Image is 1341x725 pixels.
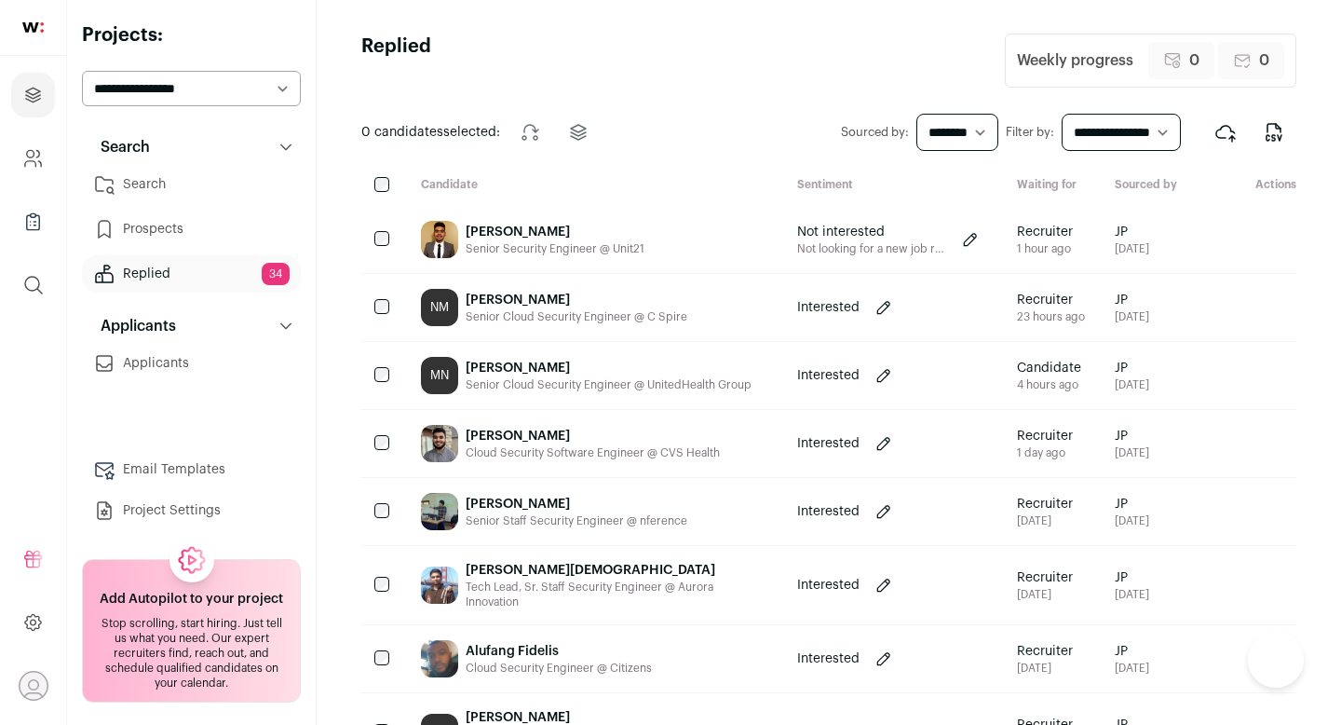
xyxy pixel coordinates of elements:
[94,616,289,691] div: Stop scrolling, start hiring. Just tell us what you need. Our expert recruiters find, reach out, ...
[1248,632,1304,688] iframe: Help Scout Beacon - Open
[1115,223,1149,241] span: JP
[1115,587,1149,602] span: [DATE]
[82,22,301,48] h2: Projects:
[466,359,752,377] div: [PERSON_NAME]
[1115,661,1149,676] span: [DATE]
[1115,291,1149,309] span: JP
[11,199,55,244] a: Company Lists
[421,221,458,258] img: 0da82d3c8f906e57f233308807d0f00aeae4f5f812d57eac6bd33fb41243c8e6.jpg
[1115,495,1149,513] span: JP
[466,561,767,580] div: [PERSON_NAME][DEMOGRAPHIC_DATA]
[782,177,1002,195] div: Sentiment
[1115,377,1149,392] span: [DATE]
[466,241,644,256] div: Senior Security Engineer @ Unit21
[1192,177,1296,195] div: Actions
[1017,49,1133,72] div: Weekly progress
[421,289,458,326] div: NM
[466,642,652,661] div: Alufang Fidelis
[1017,661,1073,676] div: [DATE]
[82,166,301,203] a: Search
[1189,49,1199,72] span: 0
[797,366,860,385] p: Interested
[421,425,458,462] img: e6f48615cea973564afe2553333722e6b23ad4b34449bbd79591ec7f630528f4.jpg
[1017,587,1073,602] div: [DATE]
[841,125,909,140] label: Sourced by:
[466,580,767,609] div: Tech Lead, Sr. Staff Security Engineer @ Aurora Innovation
[82,129,301,166] button: Search
[89,315,176,337] p: Applicants
[1017,377,1081,392] div: 4 hours ago
[89,136,150,158] p: Search
[466,513,687,528] div: Senior Staff Security Engineer @ nference
[361,123,500,142] span: selected:
[1017,223,1073,241] span: Recruiter
[466,223,644,241] div: [PERSON_NAME]
[421,640,458,677] img: c31e41def2c3b69b1682e7c45a560f89cb154ec672e624ff4cc2a937cd94369c
[1017,568,1073,587] span: Recruiter
[1002,177,1100,195] div: Waiting for
[797,434,860,453] p: Interested
[1017,495,1073,513] span: Recruiter
[1017,291,1085,309] span: Recruiter
[797,650,860,668] p: Interested
[797,241,946,256] p: Not looking for a new job right now
[82,559,301,703] a: Add Autopilot to your project Stop scrolling, start hiring. Just tell us what you need. Our exper...
[1115,427,1149,445] span: JP
[262,263,290,285] span: 34
[797,502,860,521] p: Interested
[466,445,720,460] div: Cloud Security Software Engineer @ CVS Health
[797,576,860,595] p: Interested
[1115,513,1149,528] span: [DATE]
[421,567,458,604] img: a82fdcebcce499f250189e8b4ee67bc13ea9cddab5f4b71700c9c75030c0bc12
[1259,49,1269,72] span: 0
[797,223,946,241] p: Not interested
[82,211,301,248] a: Prospects
[1115,359,1149,377] span: JP
[82,492,301,529] a: Project Settings
[1017,427,1073,445] span: Recruiter
[82,255,301,293] a: Replied34
[466,495,687,513] div: [PERSON_NAME]
[1006,125,1054,140] label: Filter by:
[466,661,652,676] div: Cloud Security Engineer @ Citizens
[361,34,431,88] h1: Replied
[82,345,301,382] a: Applicants
[1017,241,1073,256] div: 1 hour ago
[1252,110,1296,155] button: Export to CSV
[406,177,782,195] div: Candidate
[19,671,48,701] button: Open dropdown
[100,590,283,609] h2: Add Autopilot to your project
[1203,110,1248,155] button: Export to ATS
[1115,309,1149,324] span: [DATE]
[1115,241,1149,256] span: [DATE]
[1115,445,1149,460] span: [DATE]
[82,451,301,488] a: Email Templates
[1100,177,1192,195] div: Sourced by
[1017,513,1073,528] div: [DATE]
[1115,568,1149,587] span: JP
[1017,445,1073,460] div: 1 day ago
[466,377,752,392] div: Senior Cloud Security Engineer @ UnitedHealth Group
[421,493,458,530] img: 8f569a1e5842c24834aa9df2fe49f3e75ed4e50f6fb46ebedd793512ec3202bc.jpg
[466,427,720,445] div: [PERSON_NAME]
[466,291,687,309] div: [PERSON_NAME]
[466,309,687,324] div: Senior Cloud Security Engineer @ C Spire
[421,357,458,394] div: MN
[11,73,55,117] a: Projects
[1017,359,1081,377] span: Candidate
[1017,309,1085,324] div: 23 hours ago
[82,308,301,345] button: Applicants
[1017,642,1073,661] span: Recruiter
[361,126,443,139] span: 0 candidates
[22,22,44,33] img: wellfound-shorthand-0d5821cbd27db2630d0214b213865d53afaa358527fdda9d0ea32b1df1b89c2c.svg
[797,298,860,317] p: Interested
[1115,642,1149,661] span: JP
[11,136,55,181] a: Company and ATS Settings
